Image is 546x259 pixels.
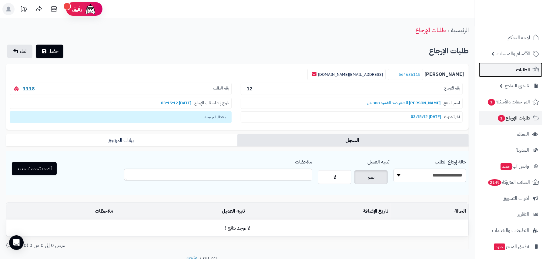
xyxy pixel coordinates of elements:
label: ملاحظات [295,156,312,166]
span: آخر تحديث [444,114,460,120]
a: الرئيسية [451,25,469,35]
img: logo-2.png [505,16,540,29]
button: أضف تحديث جديد [12,162,57,175]
a: العملاء [479,127,542,141]
span: رقم الارجاع [444,86,460,92]
span: السلات المتروكة [487,178,530,187]
label: حالة إرجاع الطلب [435,156,466,166]
span: المدونة [516,146,529,154]
td: لا توجد نتائج ! [6,220,468,237]
span: نعم [368,173,374,181]
b: [DATE] 03:15:12 [158,100,194,106]
a: الطلبات [479,62,542,77]
a: طلبات الإرجاع [415,25,446,35]
a: المدونة [479,143,542,157]
h2: طلبات الإرجاع [429,45,469,57]
td: ملاحظات [6,203,116,220]
span: بانتظار المراجعة [10,111,232,123]
td: تنبيه العميل [116,203,247,220]
b: [DATE] 03:15:12 [408,114,444,119]
span: المراجعات والأسئلة [487,98,530,106]
a: 564636115 [399,72,420,77]
b: [PERSON_NAME] [424,71,464,78]
span: مُنشئ النماذج [505,82,529,90]
span: الأقسام والمنتجات [497,49,530,58]
span: التقارير [518,210,529,219]
span: رقم الطلب [213,86,229,92]
span: 1 [488,99,495,106]
span: الطلبات [516,66,530,74]
span: اسم المنتج [444,100,460,106]
span: 2149 [488,179,501,186]
a: أدوات التسويق [479,191,542,206]
a: تحديثات المنصة [16,3,31,17]
button: حفظ [36,45,63,58]
span: التطبيقات والخدمات [492,226,529,235]
span: لا [333,173,336,181]
span: طلبات الإرجاع [497,114,530,122]
b: 12 [246,85,253,92]
label: تنبيه العميل [367,156,389,166]
span: تاريخ إنشاء طلب الإرجاع [194,100,229,106]
a: السلات المتروكة2149 [479,175,542,190]
a: تطبيق المتجرجديد [479,239,542,254]
td: الحالة [391,203,468,220]
a: [EMAIL_ADDRESS][DOMAIN_NAME] [318,72,383,77]
span: حفظ [49,48,59,55]
span: رفيق [72,5,82,13]
div: Open Intercom Messenger [9,235,24,250]
span: لوحة التحكم [507,33,530,42]
b: [PERSON_NAME] للشعر ضد القشرة 300 مل [364,100,444,106]
td: تاريخ الإضافة [247,203,391,220]
span: جديد [494,244,505,250]
div: عرض 0 إلى 0 من 0 (0 صفحات) [2,242,237,249]
span: وآتس آب [500,162,529,170]
span: أدوات التسويق [503,194,529,203]
span: جديد [501,163,512,170]
img: ai-face.png [84,3,96,15]
span: 1 [498,115,505,122]
a: لوحة التحكم [479,30,542,45]
a: المراجعات والأسئلة1 [479,95,542,109]
a: 1118 [23,85,35,92]
span: تطبيق المتجر [493,242,529,251]
a: التقارير [479,207,542,222]
a: وآتس آبجديد [479,159,542,173]
a: السجل [237,134,469,146]
span: الغاء [20,48,28,55]
a: طلبات الإرجاع1 [479,111,542,125]
a: الغاء [7,45,32,58]
a: بيانات المرتجع [6,134,237,146]
span: العملاء [517,130,529,138]
a: التطبيقات والخدمات [479,223,542,238]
